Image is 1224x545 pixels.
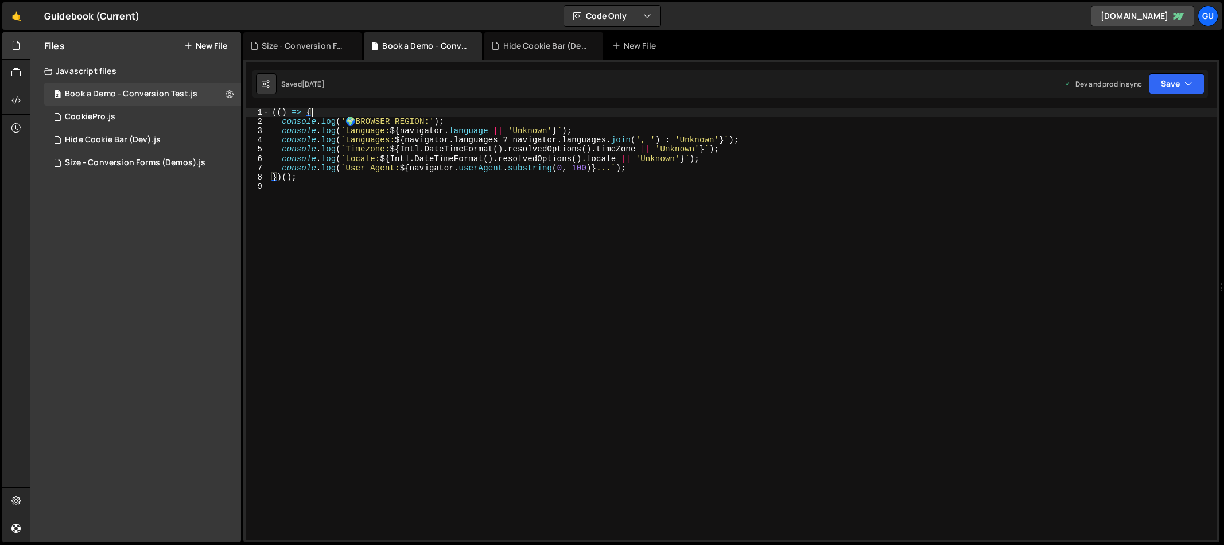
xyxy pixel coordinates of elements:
[302,79,325,89] div: [DATE]
[44,129,241,151] div: 16498/45674.js
[246,173,270,182] div: 8
[503,40,589,52] div: Hide Cookie Bar (Dev).js
[564,6,660,26] button: Code Only
[65,112,115,122] div: CookiePro.js
[65,89,197,99] div: Book a Demo - Conversion Test.js
[44,9,139,23] div: Guidebook (Current)
[44,40,65,52] h2: Files
[1091,6,1194,26] a: [DOMAIN_NAME]
[246,135,270,145] div: 4
[246,145,270,154] div: 5
[1149,73,1204,94] button: Save
[54,91,61,100] span: 2
[246,182,270,191] div: 9
[246,117,270,126] div: 2
[281,79,325,89] div: Saved
[30,60,241,83] div: Javascript files
[246,163,270,173] div: 7
[246,108,270,117] div: 1
[65,135,161,145] div: Hide Cookie Bar (Dev).js
[612,40,660,52] div: New File
[44,106,241,129] div: 16498/46866.js
[382,40,468,52] div: Book a Demo - Conversion Test.js
[2,2,30,30] a: 🤙
[262,40,348,52] div: Size - Conversion Forms (Demos).js
[1198,6,1218,26] a: Gu
[44,83,241,106] div: 16498/46815.js
[184,41,227,50] button: New File
[65,158,205,168] div: Size - Conversion Forms (Demos).js
[246,154,270,163] div: 6
[44,151,241,174] div: 16498/46882.js
[246,126,270,135] div: 3
[1064,79,1142,89] div: Dev and prod in sync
